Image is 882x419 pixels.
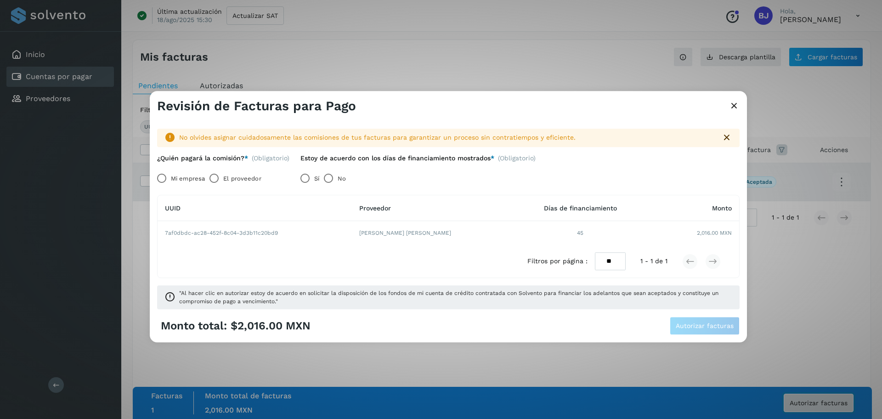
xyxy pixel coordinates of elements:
span: "Al hacer clic en autorizar estoy de acuerdo en solicitar la disposición de los fondos de mi cuen... [179,289,732,306]
label: El proveedor [223,170,261,188]
span: Monto [712,204,732,212]
span: Proveedor [359,204,391,212]
span: 2,016.00 MXN [697,229,732,238]
span: Días de financiamiento [544,204,617,212]
span: 1 - 1 de 1 [640,257,667,266]
span: UUID [165,204,181,212]
span: $2,016.00 MXN [231,319,311,333]
td: 7af0dbdc-ac28-452f-8c04-3d3b11c20bd9 [158,221,352,245]
label: No [338,170,346,188]
span: (Obligatorio) [252,154,289,162]
h3: Revisión de Facturas para Pago [157,98,356,114]
button: Autorizar facturas [670,317,740,335]
span: Autorizar facturas [676,323,734,329]
label: Mi empresa [171,170,205,188]
label: Sí [314,170,319,188]
span: Filtros por página : [527,257,588,266]
div: No olvides asignar cuidadosamente las comisiones de tus facturas para garantizar un proceso sin c... [179,133,714,142]
td: [PERSON_NAME] [PERSON_NAME] [352,221,514,245]
span: Monto total: [161,319,227,333]
label: Estoy de acuerdo con los días de financiamiento mostrados [300,154,494,162]
span: (Obligatorio) [498,154,536,166]
td: 45 [514,221,647,245]
label: ¿Quién pagará la comisión? [157,154,248,162]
